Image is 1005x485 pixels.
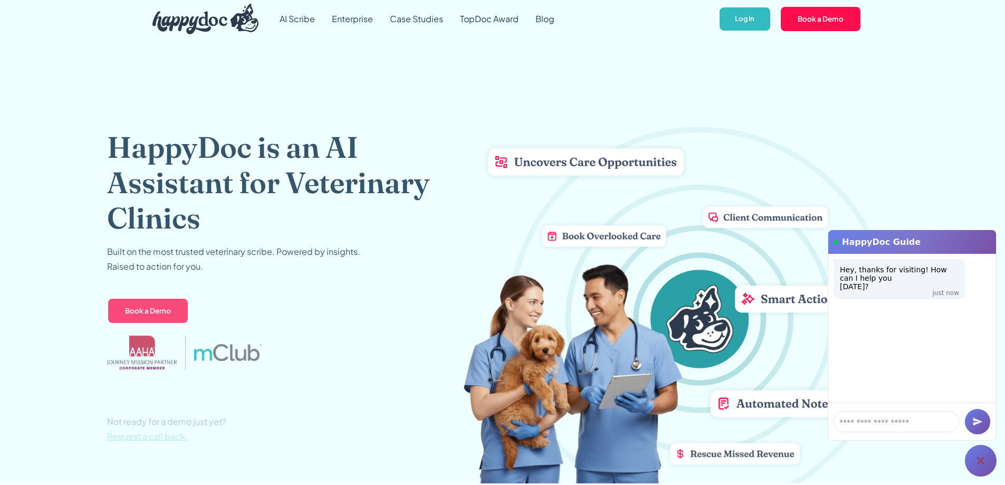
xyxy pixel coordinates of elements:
img: HappyDoc Logo: A happy dog with his ear up, listening. [152,4,259,34]
p: Not ready for a demo just yet? [107,414,226,443]
h1: HappyDoc is an AI Assistant for Veterinary Clinics [107,129,463,236]
a: Log In [719,6,771,32]
a: Book a Demo [780,6,862,32]
img: AAHA Advantage logo [107,336,177,369]
a: Book a Demo [107,297,189,324]
a: home [144,1,259,37]
p: Built on the most trusted veterinary scribe. Powered by insights. Raised to action for you. [107,244,360,274]
img: mclub logo [194,344,261,361]
span: Request a call back. [107,430,188,441]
